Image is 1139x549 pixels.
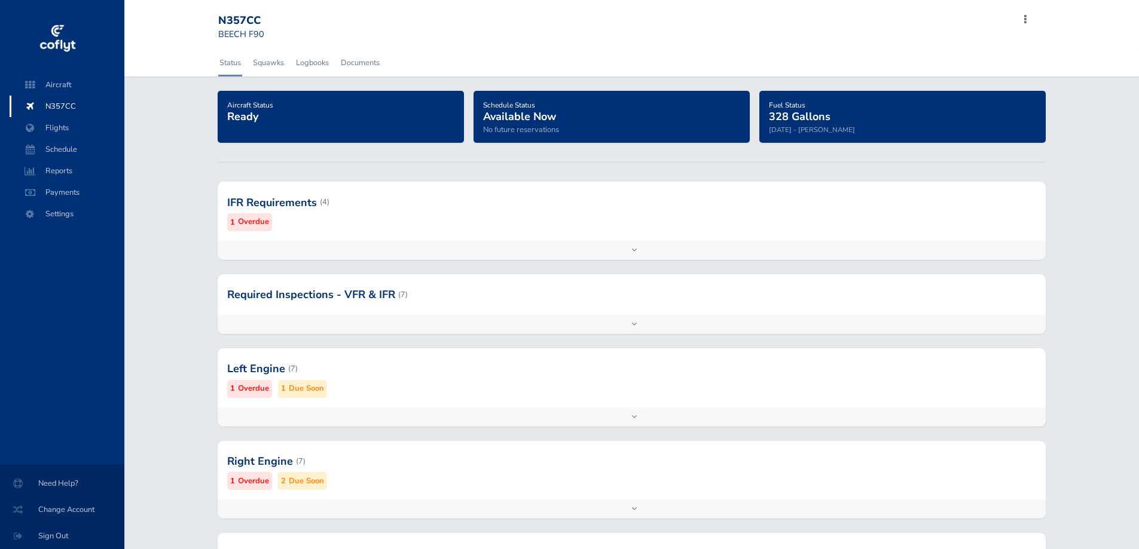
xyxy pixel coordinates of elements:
span: Need Help? [14,473,110,494]
small: [DATE] - [PERSON_NAME] [769,125,855,134]
span: Schedule [22,139,112,160]
span: Sign Out [14,525,110,547]
span: No future reservations [483,124,559,135]
a: Squawks [252,50,285,76]
span: Reports [22,160,112,182]
a: Schedule StatusAvailable Now [483,97,556,124]
small: Due Soon [289,382,324,395]
span: Aircraft [22,74,112,96]
span: Flights [22,117,112,139]
span: 328 Gallons [769,109,830,124]
small: Overdue [238,475,269,487]
span: Fuel Status [769,100,805,110]
div: N357CC [218,14,304,27]
span: Aircraft Status [227,100,273,110]
a: Logbooks [295,50,330,76]
span: Schedule Status [483,100,535,110]
span: Available Now [483,109,556,124]
img: coflyt logo [38,21,77,57]
span: Ready [227,109,258,124]
span: N357CC [22,96,112,117]
span: Change Account [14,499,110,520]
a: Documents [340,50,381,76]
small: Overdue [238,216,269,228]
small: Overdue [238,382,269,395]
a: Status [218,50,242,76]
span: Settings [22,203,112,225]
small: Due Soon [289,475,324,487]
small: BEECH F90 [218,28,264,40]
span: Payments [22,182,112,203]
